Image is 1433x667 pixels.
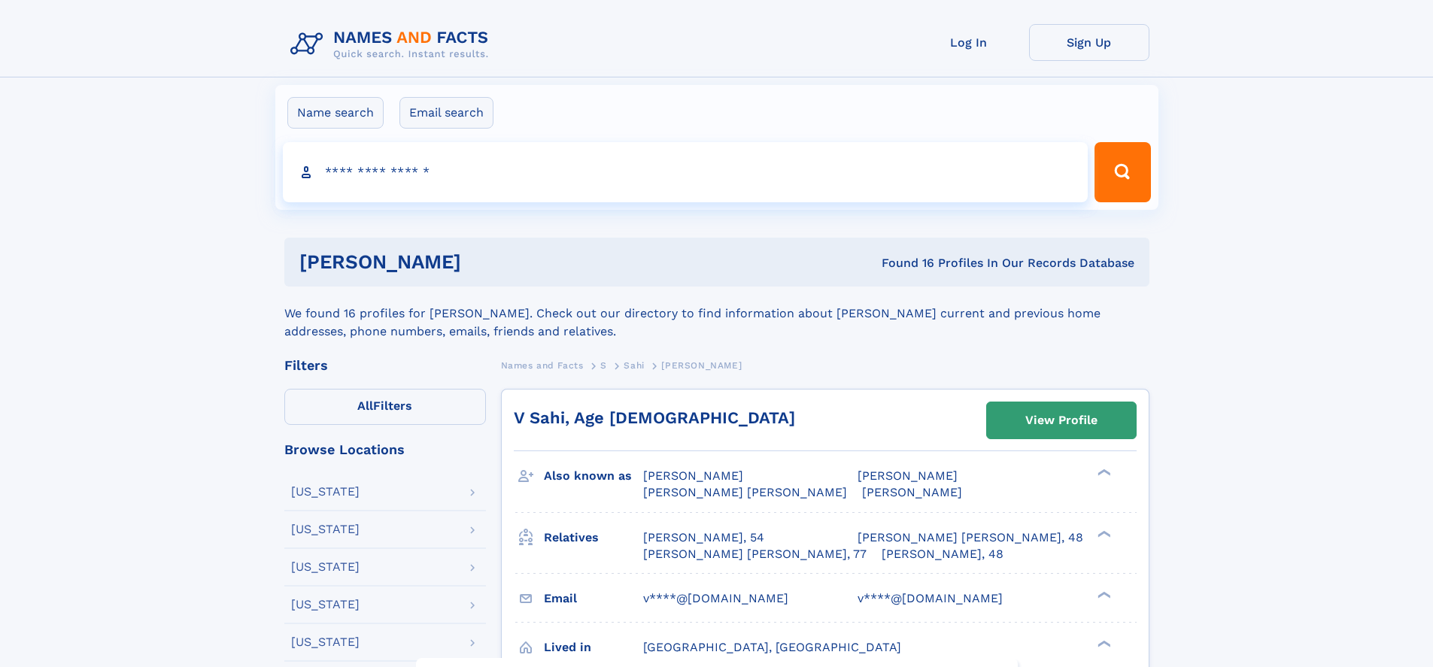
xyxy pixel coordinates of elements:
div: View Profile [1025,403,1098,438]
div: We found 16 profiles for [PERSON_NAME]. Check out our directory to find information about [PERSON... [284,287,1149,341]
a: V Sahi, Age [DEMOGRAPHIC_DATA] [514,408,795,427]
div: [US_STATE] [291,599,360,611]
div: Filters [284,359,486,372]
a: View Profile [987,402,1136,438]
h3: Email [544,586,643,611]
a: Names and Facts [501,356,584,374]
h1: [PERSON_NAME] [299,253,672,271]
label: Email search [399,97,493,129]
a: [PERSON_NAME] [PERSON_NAME], 77 [643,546,867,562]
span: All [357,399,373,413]
span: [PERSON_NAME] [643,468,743,483]
span: Sahi [624,360,644,371]
a: [PERSON_NAME], 48 [882,546,1003,562]
img: Logo Names and Facts [284,24,501,65]
h3: Lived in [544,635,643,660]
label: Filters [284,389,486,425]
div: ❯ [1094,529,1112,538]
div: [US_STATE] [291,636,360,648]
a: Sahi [624,356,644,374]
a: Log In [909,24,1029,61]
a: S [600,356,607,374]
span: [PERSON_NAME] [PERSON_NAME] [643,485,847,499]
span: [PERSON_NAME] [858,468,958,483]
div: ❯ [1094,590,1112,599]
label: Name search [287,97,384,129]
span: [PERSON_NAME] [661,360,742,371]
a: [PERSON_NAME], 54 [643,529,764,546]
div: ❯ [1094,468,1112,478]
h3: Also known as [544,463,643,489]
h3: Relatives [544,525,643,550]
a: [PERSON_NAME] [PERSON_NAME], 48 [858,529,1083,546]
span: [PERSON_NAME] [862,485,962,499]
div: [US_STATE] [291,523,360,535]
span: [GEOGRAPHIC_DATA], [GEOGRAPHIC_DATA] [643,640,901,654]
button: Search Button [1094,142,1150,202]
div: [US_STATE] [291,561,360,573]
div: Found 16 Profiles In Our Records Database [671,255,1134,271]
a: Sign Up [1029,24,1149,61]
div: ❯ [1094,638,1112,648]
div: [US_STATE] [291,486,360,498]
span: S [600,360,607,371]
div: Browse Locations [284,443,486,456]
input: search input [283,142,1088,202]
